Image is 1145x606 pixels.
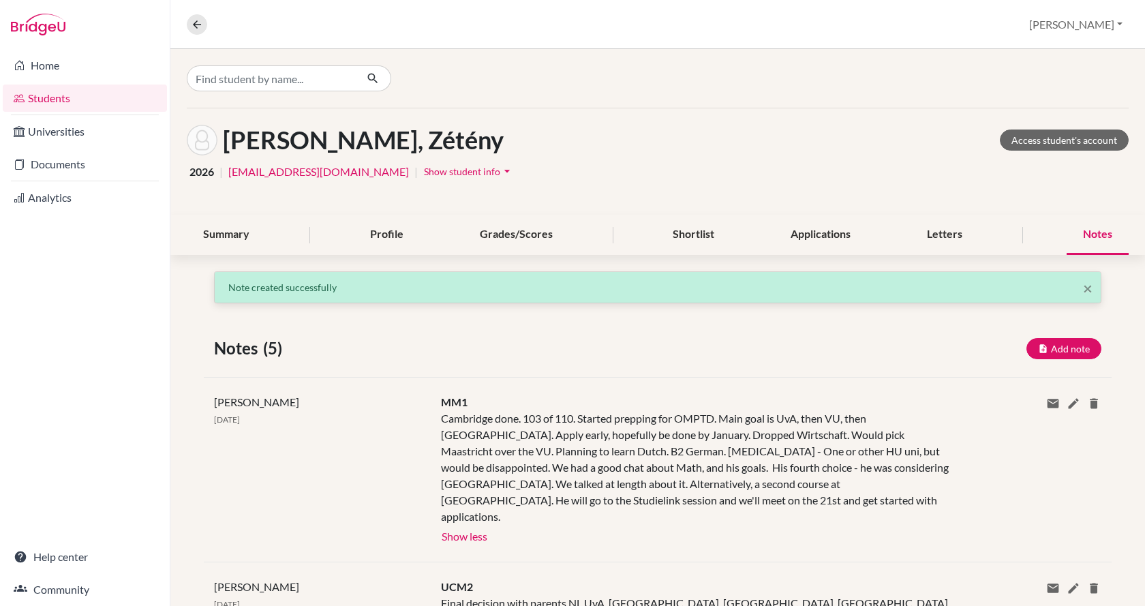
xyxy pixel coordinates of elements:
a: [EMAIL_ADDRESS][DOMAIN_NAME] [228,164,409,180]
button: Add note [1026,338,1101,359]
div: Shortlist [656,215,731,255]
span: [DATE] [214,414,240,425]
a: Access student's account [1000,130,1129,151]
a: Students [3,85,167,112]
a: Documents [3,151,167,178]
span: UCM2 [441,580,473,593]
p: Note created successfully [228,280,1087,294]
div: Grades/Scores [463,215,569,255]
span: Notes [214,336,263,361]
div: Notes [1067,215,1129,255]
button: Close [1083,280,1093,297]
a: Analytics [3,184,167,211]
div: Profile [354,215,420,255]
div: Cambridge done. 103 of 110. Started prepping for OMPTD. Main goal is UvA, then VU, then [GEOGRAPH... [441,410,950,525]
button: Show student infoarrow_drop_down [423,161,515,182]
img: Bridge-U [11,14,65,35]
h1: [PERSON_NAME], Zétény [223,125,504,155]
div: Letters [911,215,979,255]
i: arrow_drop_down [500,164,514,178]
a: Help center [3,543,167,571]
button: [PERSON_NAME] [1023,12,1129,37]
div: Summary [187,215,266,255]
input: Find student by name... [187,65,356,91]
button: Show less [441,525,488,545]
img: Zétény Szabó's avatar [187,125,217,155]
span: [PERSON_NAME] [214,580,299,593]
span: MM1 [441,395,468,408]
a: Community [3,576,167,603]
span: [PERSON_NAME] [214,395,299,408]
span: 2026 [189,164,214,180]
span: (5) [263,336,288,361]
a: Home [3,52,167,79]
span: | [219,164,223,180]
div: Applications [774,215,867,255]
span: | [414,164,418,180]
a: Universities [3,118,167,145]
span: × [1083,278,1093,298]
span: Show student info [424,166,500,177]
